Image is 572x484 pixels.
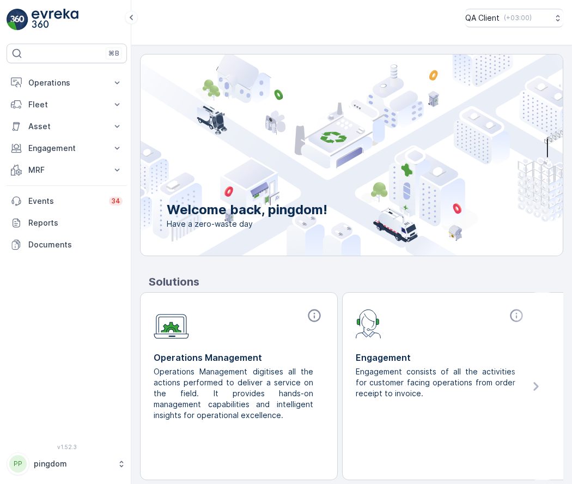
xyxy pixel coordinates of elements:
a: Reports [7,212,127,234]
p: MRF [28,165,105,176]
p: Operations Management digitises all the actions performed to deliver a service on the field. It p... [154,366,315,421]
p: Documents [28,239,123,250]
p: Solutions [149,274,563,290]
p: Fleet [28,99,105,110]
div: PP [9,455,27,473]
a: Events34 [7,190,127,212]
p: pingdom [34,458,112,469]
p: QA Client [465,13,500,23]
p: ⌘B [108,49,119,58]
button: Operations [7,72,127,94]
p: Engagement consists of all the activities for customer facing operations from order receipt to in... [356,366,518,399]
button: Fleet [7,94,127,116]
img: logo [7,9,28,31]
p: Operations [28,77,105,88]
img: city illustration [92,55,563,256]
span: v 1.52.3 [7,444,127,450]
p: Asset [28,121,105,132]
p: ( +03:00 ) [504,14,532,22]
a: Documents [7,234,127,256]
p: Engagement [28,143,105,154]
button: MRF [7,159,127,181]
img: module-icon [154,308,189,339]
p: Events [28,196,102,207]
p: Engagement [356,351,526,364]
button: Asset [7,116,127,137]
img: module-icon [356,308,381,338]
button: PPpingdom [7,452,127,475]
p: Reports [28,217,123,228]
img: logo_light-DOdMpM7g.png [32,9,78,31]
button: Engagement [7,137,127,159]
p: Operations Management [154,351,324,364]
button: QA Client(+03:00) [465,9,563,27]
p: Welcome back, pingdom! [167,201,327,219]
p: 34 [111,197,120,205]
span: Have a zero-waste day [167,219,327,229]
